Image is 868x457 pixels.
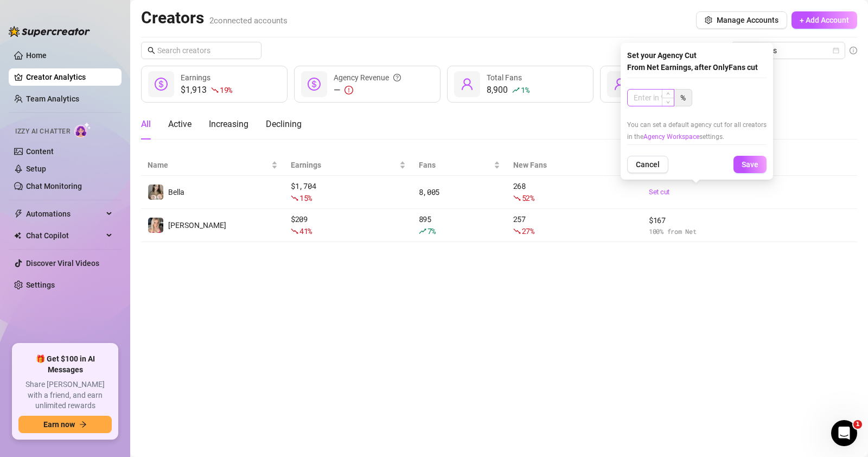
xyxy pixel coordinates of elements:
[26,51,47,60] a: Home
[833,47,839,54] span: calendar
[26,205,103,223] span: Automations
[155,78,168,91] span: dollar-circle
[26,227,103,244] span: Chat Copilot
[291,213,406,237] div: $ 209
[792,11,857,29] button: + Add Account
[800,16,849,24] span: + Add Account
[513,227,521,235] span: fall
[649,226,743,237] span: 100 % from Net
[461,78,474,91] span: user
[181,84,232,97] div: $1,913
[9,26,90,37] img: logo-BBDzfeDw.svg
[157,45,246,56] input: Search creators
[742,160,758,169] span: Save
[74,122,91,138] img: AI Chatter
[419,227,426,235] span: rise
[666,92,670,96] span: up
[26,68,113,86] a: Creator Analytics
[487,84,529,97] div: 8,900
[168,221,226,230] span: [PERSON_NAME]
[141,8,288,28] h2: Creators
[662,98,674,106] span: Decrease Value
[627,156,668,173] button: Cancel
[26,281,55,289] a: Settings
[209,118,248,131] div: Increasing
[733,156,767,173] button: Save
[26,147,54,156] a: Content
[209,16,288,26] span: 2 connected accounts
[636,160,660,169] span: Cancel
[419,159,492,171] span: Fans
[141,155,284,176] th: Name
[513,180,636,204] div: 268
[419,213,500,237] div: 895
[291,159,397,171] span: Earnings
[291,180,406,204] div: $ 1,704
[738,42,839,59] span: Last 7 days
[334,72,401,84] div: Agency Revenue
[211,86,219,94] span: fall
[15,126,70,137] span: Izzy AI Chatter
[521,85,529,95] span: 1 %
[627,121,767,141] span: You can set a default agency cut for all creators in the settings.
[344,86,353,94] span: exclamation-circle
[427,226,436,236] span: 7 %
[649,214,743,226] span: $ 167
[308,78,321,91] span: dollar-circle
[26,94,79,103] a: Team Analytics
[831,420,857,446] iframe: Intercom live chat
[291,194,298,202] span: fall
[334,84,401,97] div: —
[299,193,312,203] span: 15 %
[513,213,636,237] div: 257
[393,72,401,84] span: question-circle
[512,86,520,94] span: rise
[148,218,163,233] img: Brittany
[148,47,155,54] span: search
[291,227,298,235] span: fall
[696,11,787,29] button: Manage Accounts
[14,210,23,218] span: thunderbolt
[266,118,302,131] div: Declining
[148,185,163,200] img: Bella
[666,100,670,104] span: down
[26,259,99,268] a: Discover Viral Videos
[18,416,112,433] button: Earn nowarrow-right
[412,155,507,176] th: Fans
[141,118,151,131] div: All
[168,188,184,196] span: Bella
[614,78,627,91] span: user
[522,193,534,203] span: 52 %
[705,16,712,24] span: setting
[487,73,522,82] span: Total Fans
[299,226,312,236] span: 41 %
[850,47,857,54] span: info-circle
[507,155,642,176] th: New Fans
[14,232,21,239] img: Chat Copilot
[18,354,112,375] span: 🎁 Get $100 in AI Messages
[220,85,232,95] span: 19 %
[627,51,758,72] span: Set your Agency Cut From Net Earnings, after OnlyFans cut
[26,164,46,173] a: Setup
[628,90,674,106] input: Enter in %
[513,194,521,202] span: fall
[18,379,112,411] span: Share [PERSON_NAME] with a friend, and earn unlimited rewards
[26,182,82,191] a: Chat Monitoring
[148,159,269,171] span: Name
[717,16,778,24] span: Manage Accounts
[168,118,192,131] div: Active
[853,420,862,429] span: 1
[522,226,534,236] span: 27 %
[43,420,75,429] span: Earn now
[649,187,743,198] a: Set cut
[513,159,627,171] span: New Fans
[662,90,674,98] span: Increase Value
[79,421,87,428] span: arrow-right
[181,73,210,82] span: Earnings
[674,89,692,106] div: %
[643,133,699,141] a: Agency Workspace
[419,186,500,198] div: 8,005
[284,155,412,176] th: Earnings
